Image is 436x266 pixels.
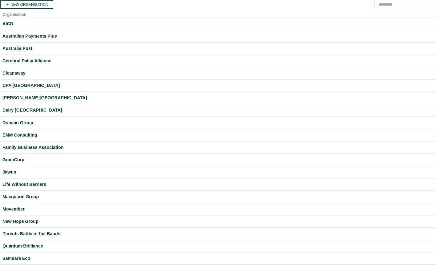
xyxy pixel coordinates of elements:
a: AICD [2,20,434,27]
a: Quantum Brilliance [2,243,434,250]
a: Cleanaway [2,70,434,77]
a: Macquarie Group [2,193,434,200]
a: Dairy [GEOGRAPHIC_DATA] [2,107,434,114]
a: Jawun [2,169,434,176]
a: CPA [GEOGRAPHIC_DATA] [2,82,434,89]
a: EMM Consulting [2,132,434,139]
a: New Hope Group [2,218,434,225]
a: Domain Group [2,119,434,126]
a: Parents Battle of the Bands [2,230,434,237]
a: Samsara Eco [2,255,434,262]
a: Life Without Barriers [2,181,434,188]
a: [PERSON_NAME][GEOGRAPHIC_DATA] [2,94,434,101]
a: Australian Payments Plus [2,33,434,40]
a: Australia Post [2,45,434,52]
a: Cerebral Palsy Alliance [2,57,434,64]
a: GrainCorp [2,156,434,163]
a: Family Business Association [2,144,434,151]
a: Movember [2,206,434,213]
